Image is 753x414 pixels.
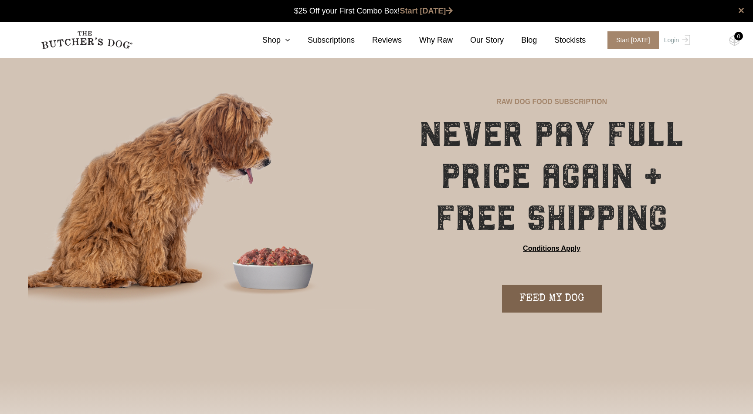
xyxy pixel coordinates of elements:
[400,7,453,15] a: Start [DATE]
[28,57,375,346] img: blaze-subscription-hero
[504,34,537,46] a: Blog
[738,5,744,16] a: close
[496,97,607,107] p: RAW DOG FOOD SUBSCRIPTION
[599,31,662,49] a: Start [DATE]
[734,32,743,40] div: 0
[290,34,355,46] a: Subscriptions
[400,114,703,239] h1: NEVER PAY FULL PRICE AGAIN + FREE SHIPPING
[537,34,586,46] a: Stockists
[355,34,402,46] a: Reviews
[402,34,453,46] a: Why Raw
[729,35,740,46] img: TBD_Cart-Empty.png
[662,31,690,49] a: Login
[607,31,659,49] span: Start [DATE]
[502,285,602,313] a: FEED MY DOG
[245,34,290,46] a: Shop
[453,34,504,46] a: Our Story
[523,243,580,254] a: Conditions Apply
